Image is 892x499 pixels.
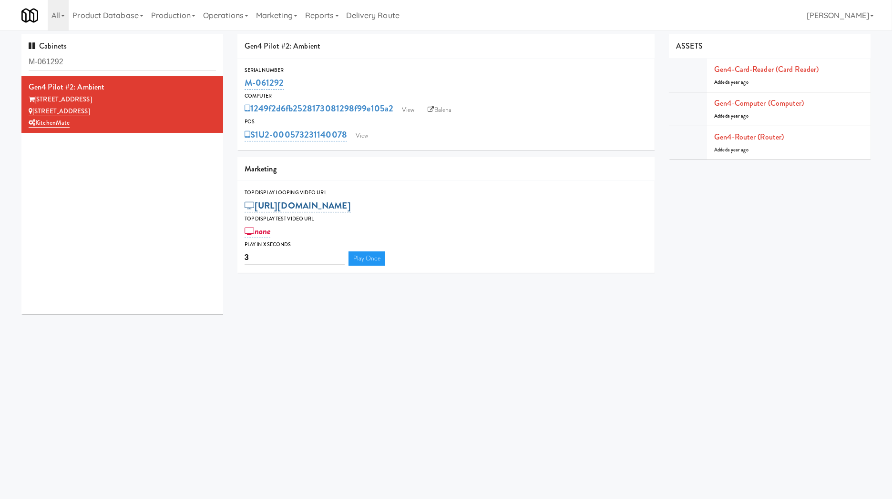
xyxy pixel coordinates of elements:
a: View [397,103,419,117]
div: Gen4 Pilot #2: Ambient [29,80,216,94]
a: Play Once [349,251,385,266]
a: S1U2-000573231140078 [245,128,347,141]
div: [STREET_ADDRESS] [29,94,216,106]
a: Gen4-card-reader (Card Reader) [714,64,819,75]
div: Serial Number [245,66,648,75]
div: Gen4 Pilot #2: Ambient [237,34,655,59]
div: Play in X seconds [245,240,648,249]
span: Cabinets [29,40,67,51]
div: Top Display Test Video Url [245,214,648,224]
a: View [351,129,373,143]
a: M-061292 [245,76,284,90]
li: Gen4 Pilot #2: Ambient[STREET_ADDRESS] [STREET_ADDRESS]KitchenMate [21,76,223,133]
a: Gen4-computer (Computer) [714,98,804,109]
span: Added [714,112,748,120]
img: Micromart [21,7,38,24]
span: Added [714,79,748,86]
a: Gen4-router (Router) [714,131,784,142]
a: [URL][DOMAIN_NAME] [245,199,351,212]
a: none [245,225,271,238]
span: a year ago [728,112,748,120]
span: ASSETS [676,40,703,51]
a: KitchenMate [29,118,70,128]
input: Search cabinets [29,53,216,71]
div: POS [245,117,648,127]
span: Marketing [245,163,277,174]
div: Computer [245,91,648,101]
a: [STREET_ADDRESS] [29,107,90,116]
div: Top Display Looping Video Url [245,188,648,198]
a: 1249f2d6fb2528173081298f99e105a2 [245,102,393,115]
span: a year ago [728,79,748,86]
a: Balena [423,103,456,117]
span: a year ago [728,146,748,153]
span: Added [714,146,748,153]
